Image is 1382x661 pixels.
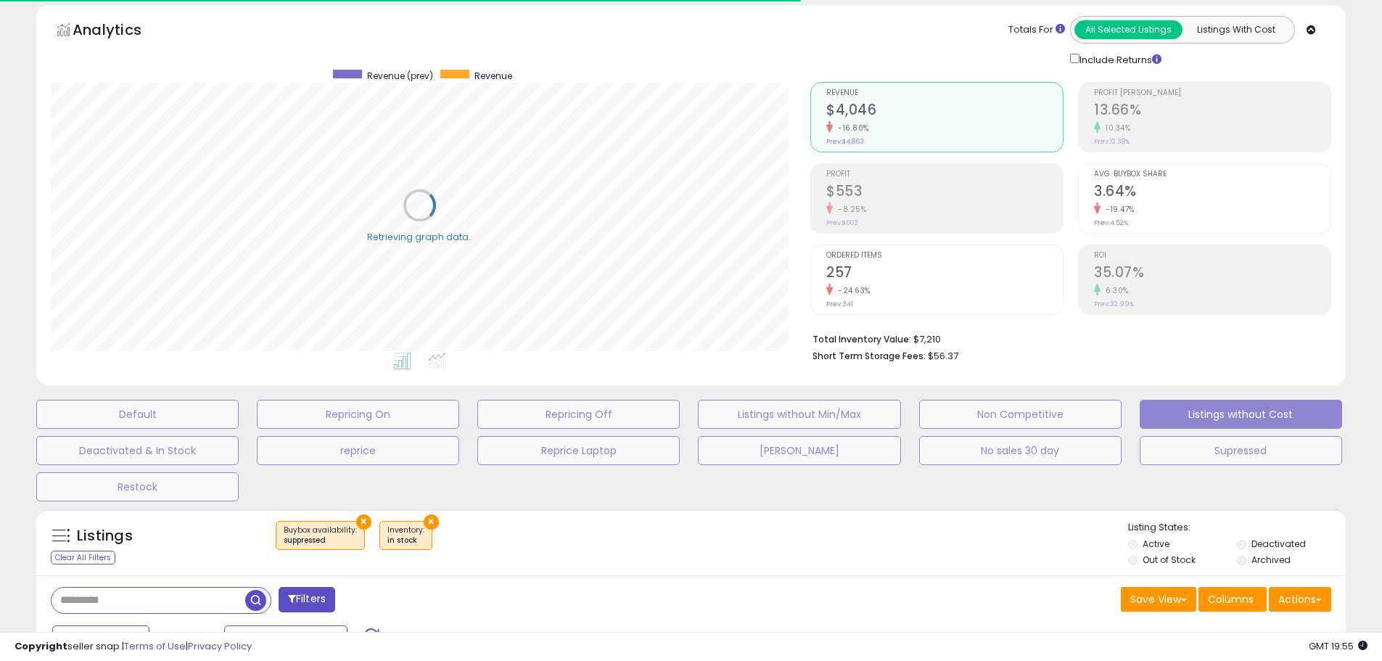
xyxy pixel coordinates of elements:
[826,252,1063,260] span: Ordered Items
[36,472,239,501] button: Restock
[833,204,866,215] small: -8.25%
[477,436,680,465] button: Reprice Laptop
[1269,587,1331,612] button: Actions
[424,514,439,530] button: ×
[224,625,347,650] button: Aug-26 - Sep-01
[1309,639,1367,653] span: 2025-09-9 19:55 GMT
[826,218,858,227] small: Prev: $602
[356,514,371,530] button: ×
[279,587,335,612] button: Filters
[387,525,424,546] span: Inventory :
[1182,20,1290,39] button: Listings With Cost
[1094,300,1134,308] small: Prev: 32.99%
[51,551,115,564] div: Clear All Filters
[73,20,170,44] h5: Analytics
[15,639,67,653] strong: Copyright
[1094,183,1330,202] h2: 3.64%
[257,436,459,465] button: reprice
[1101,204,1135,215] small: -19.47%
[833,285,871,296] small: -24.63%
[1128,521,1346,535] p: Listing States:
[1074,20,1182,39] button: All Selected Listings
[826,300,853,308] small: Prev: 341
[928,349,958,363] span: $56.37
[1094,102,1330,121] h2: 13.66%
[1140,436,1342,465] button: Supressed
[826,137,864,146] small: Prev: $4,863
[813,329,1320,347] li: $7,210
[813,350,926,362] b: Short Term Storage Fees:
[1143,554,1196,566] label: Out of Stock
[124,639,186,653] a: Terms of Use
[919,436,1122,465] button: No sales 30 day
[698,400,900,429] button: Listings without Min/Max
[833,123,869,134] small: -16.80%
[1094,264,1330,284] h2: 35.07%
[1251,538,1306,550] label: Deactivated
[284,535,357,546] div: suppressed
[1101,285,1129,296] small: 6.30%
[1143,538,1169,550] label: Active
[826,89,1063,97] span: Revenue
[257,400,459,429] button: Repricing On
[826,183,1063,202] h2: $553
[52,625,149,650] button: Last 7 Days
[698,436,900,465] button: [PERSON_NAME]
[1251,554,1291,566] label: Archived
[188,639,252,653] a: Privacy Policy
[1008,23,1065,37] div: Totals For
[1101,123,1130,134] small: 10.34%
[826,264,1063,284] h2: 257
[1094,252,1330,260] span: ROI
[826,102,1063,121] h2: $4,046
[1121,587,1196,612] button: Save View
[246,631,329,645] span: Aug-26 - Sep-01
[387,535,424,546] div: in stock
[919,400,1122,429] button: Non Competitive
[1094,137,1130,146] small: Prev: 12.38%
[36,400,239,429] button: Default
[367,230,473,243] div: Retrieving graph data..
[1140,400,1342,429] button: Listings without Cost
[1198,587,1267,612] button: Columns
[284,525,357,546] span: Buybox availability :
[1094,89,1330,97] span: Profit [PERSON_NAME]
[477,400,680,429] button: Repricing Off
[15,640,252,654] div: seller snap | |
[826,171,1063,178] span: Profit
[1208,592,1254,607] span: Columns
[1094,171,1330,178] span: Avg. Buybox Share
[74,631,131,645] span: Last 7 Days
[1094,218,1128,227] small: Prev: 4.52%
[36,436,239,465] button: Deactivated & In Stock
[77,526,133,546] h5: Listings
[1059,51,1179,67] div: Include Returns
[813,333,911,345] b: Total Inventory Value:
